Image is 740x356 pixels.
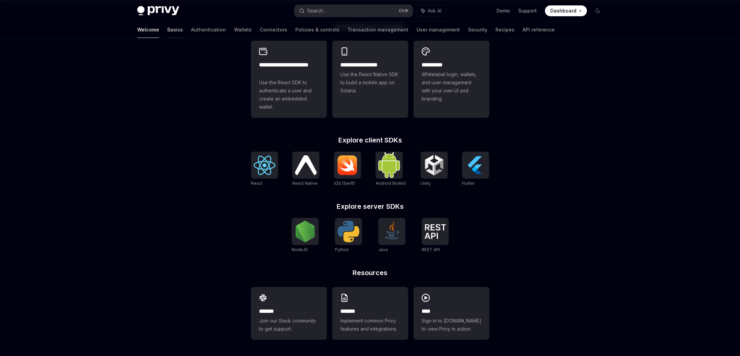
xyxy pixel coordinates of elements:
img: Unity [423,154,445,176]
a: ReactReact [251,152,278,187]
h2: Explore server SDKs [251,203,489,210]
span: Ctrl K [399,8,409,14]
a: React NativeReact Native [292,152,319,187]
span: iOS (Swift) [334,181,355,186]
img: REST API [424,224,446,239]
span: Use the React Native SDK to build a mobile app on Solana. [340,70,400,95]
span: Join our Slack community to get support. [259,317,319,333]
a: JavaJava [378,218,405,253]
a: User management [417,22,460,38]
a: **** *****Whitelabel login, wallets, and user management with your own UI and branding. [414,41,489,118]
span: Flutter [462,181,474,186]
img: React [254,156,275,175]
span: React Native [292,181,318,186]
span: Python [335,247,349,252]
a: **** **Join our Slack community to get support. [251,287,327,340]
span: Unity [421,181,431,186]
a: Welcome [137,22,159,38]
img: Java [381,221,403,242]
a: Wallets [234,22,252,38]
img: React Native [295,155,317,175]
a: Support [518,7,537,14]
span: Ask AI [428,7,441,14]
div: Search... [307,7,326,15]
span: Whitelabel login, wallets, and user management with your own UI and branding. [422,70,481,103]
a: UnityUnity [421,152,448,187]
a: REST APIREST API [422,218,449,253]
a: FlutterFlutter [462,152,489,187]
a: NodeJSNodeJS [292,218,319,253]
span: Java [378,247,388,252]
a: PythonPython [335,218,362,253]
a: **** **Implement common Privy features and integrations. [332,287,408,340]
a: Android (Kotlin)Android (Kotlin) [376,152,406,187]
a: iOS (Swift)iOS (Swift) [334,152,361,187]
a: Policies & controls [295,22,339,38]
a: Basics [167,22,183,38]
img: iOS (Swift) [337,155,358,175]
a: Authentication [191,22,226,38]
span: Dashboard [550,7,576,14]
a: Connectors [260,22,287,38]
span: Android (Kotlin) [376,181,406,186]
a: **** **** **** ***Use the React Native SDK to build a mobile app on Solana. [332,41,408,118]
h2: Resources [251,269,489,276]
a: Demo [496,7,510,14]
span: NodeJS [292,247,308,252]
span: Sign in to [DOMAIN_NAME] to view Privy in action. [422,317,481,333]
a: ****Sign in to [DOMAIN_NAME] to view Privy in action. [414,287,489,340]
a: API reference [523,22,555,38]
span: REST API [422,247,440,252]
a: Recipes [495,22,514,38]
img: dark logo [137,6,179,16]
button: Ask AI [416,5,446,17]
span: Use the React SDK to authenticate a user and create an embedded wallet. [259,79,319,111]
img: Android (Kotlin) [378,152,400,178]
img: Python [338,221,359,242]
span: Implement common Privy features and integrations. [340,317,400,333]
a: Dashboard [545,5,587,16]
button: Search...CtrlK [294,5,413,17]
button: Toggle dark mode [592,5,603,16]
a: Security [468,22,487,38]
h2: Explore client SDKs [251,137,489,143]
img: NodeJS [294,221,316,242]
span: React [251,181,262,186]
a: Transaction management [347,22,408,38]
img: Flutter [465,154,486,176]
